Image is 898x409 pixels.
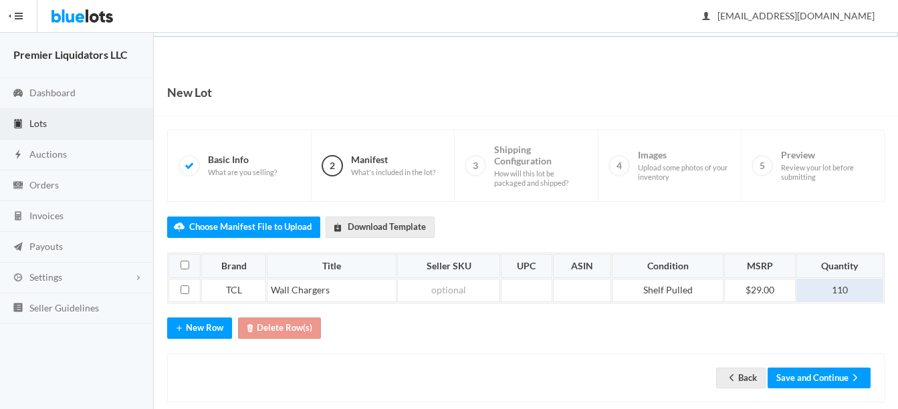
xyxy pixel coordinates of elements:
[208,154,277,177] span: Basic Info
[201,254,266,278] th: Brand
[29,179,59,190] span: Orders
[351,168,435,177] span: What's included in the lot?
[243,323,257,335] ion-icon: trash
[752,155,773,176] span: 5
[638,163,730,181] span: Upload some photos of your inventory
[11,302,25,315] ion-icon: list box
[167,317,232,338] button: addNew Row
[612,254,723,278] th: Condition
[331,222,344,235] ion-icon: download
[703,10,875,21] span: [EMAIL_ADDRESS][DOMAIN_NAME]
[29,210,64,221] span: Invoices
[781,149,873,181] span: Preview
[29,87,76,98] span: Dashboard
[351,154,435,177] span: Manifest
[167,217,320,237] label: Choose Manifest File to Upload
[267,279,397,303] td: Wall Chargers
[208,168,277,177] span: What are you selling?
[716,368,766,388] a: arrow backBack
[173,323,186,335] ion-icon: add
[699,11,713,23] ion-icon: person
[238,317,321,338] button: trashDelete Row(s)
[29,241,63,252] span: Payouts
[465,155,486,176] span: 3
[11,272,25,285] ion-icon: cog
[167,82,212,102] h1: New Lot
[29,118,47,129] span: Lots
[29,271,62,283] span: Settings
[11,211,25,223] ion-icon: calculator
[11,180,25,192] ion-icon: cash
[267,254,397,278] th: Title
[553,254,611,278] th: ASIN
[796,279,883,303] td: 110
[29,148,67,160] span: Auctions
[781,163,873,181] span: Review your lot before submitting
[13,48,128,61] strong: Premier Liquidators LLC
[173,222,186,235] ion-icon: cloud upload
[11,118,25,131] ion-icon: clipboard
[768,368,871,388] button: Save and Continuearrow forward
[608,155,630,176] span: 4
[326,217,435,237] a: downloadDownload Template
[201,279,266,303] td: TCL
[638,149,730,181] span: Images
[724,254,796,278] th: MSRP
[724,279,796,303] td: $29.00
[501,254,553,278] th: UPC
[11,241,25,254] ion-icon: paper plane
[11,88,25,100] ion-icon: speedometer
[29,302,99,313] span: Seller Guidelines
[11,149,25,162] ion-icon: flash
[612,279,723,303] td: Shelf Pulled
[397,254,499,278] th: Seller SKU
[725,372,738,385] ion-icon: arrow back
[849,372,862,385] ion-icon: arrow forward
[494,169,586,187] span: How will this lot be packaged and shipped?
[494,144,586,188] span: Shipping Configuration
[322,155,343,176] span: 2
[796,254,883,278] th: Quantity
